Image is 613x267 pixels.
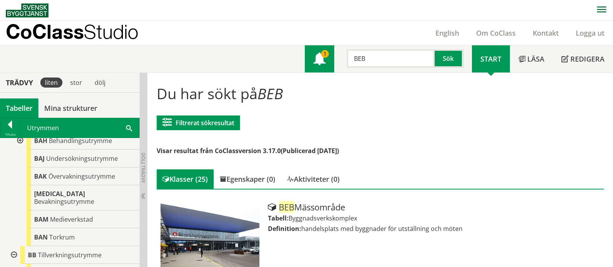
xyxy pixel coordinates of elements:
h1: Du har sökt på [157,85,603,102]
div: stor [66,78,87,88]
div: Aktiviteter (0) [281,169,345,189]
span: Undersökningsutrymme [46,154,118,163]
span: BB [28,251,36,259]
span: BEB [257,83,283,103]
span: handelsplats med byggnader för utställning och möten [301,224,463,233]
span: BAM [34,215,48,224]
label: Definition: [268,224,301,233]
div: Mässområde [268,203,608,212]
span: Redigera [570,54,604,64]
span: Byggnadsverkskomplex [288,214,357,222]
span: Bevakningsutrymme [34,197,94,206]
span: Medieverkstad [50,215,93,224]
span: Dölj trädvy [140,153,147,183]
span: Läsa [527,54,544,64]
label: Tabell: [268,214,288,222]
a: Redigera [553,45,613,72]
div: Utrymmen [20,118,139,138]
a: Om CoClass [468,28,524,38]
a: Kontakt [524,28,567,38]
span: BAH [34,136,47,145]
div: 1 [321,50,329,58]
img: Svensk Byggtjänst [6,3,48,17]
span: Behandlingsutrymme [49,136,112,145]
span: BAN [34,233,48,241]
span: Sök i tabellen [126,124,132,132]
a: Mina strukturer [38,98,103,118]
span: Tillverkningsutrymme [38,251,102,259]
span: Studio [84,20,138,43]
a: CoClassStudio [6,21,155,45]
span: BAJ [34,154,45,163]
div: dölj [90,78,110,88]
input: Sök [347,49,435,68]
a: Start [472,45,510,72]
a: 1 [305,45,334,72]
span: BEB [279,201,294,213]
span: [MEDICAL_DATA] [34,189,85,198]
a: English [427,28,468,38]
div: liten [40,78,62,88]
span: Notifikationer [313,53,326,66]
button: Sök [435,49,463,68]
div: Klasser (25) [157,169,214,189]
p: CoClass [6,27,138,36]
span: (Publicerad [DATE]) [281,146,339,155]
a: Läsa [510,45,553,72]
button: Filtrerat sökresultat [157,115,240,130]
div: Egenskaper (0) [214,169,281,189]
span: Torkrum [49,233,75,241]
div: Tillbaka [0,131,20,138]
a: Logga ut [567,28,613,38]
span: BAK [34,172,47,181]
span: Visar resultat från CoClassversion 3.17.0 [157,146,281,155]
span: Start [480,54,501,64]
div: Trädvy [2,78,37,87]
span: Övervakningsutrymme [48,172,115,181]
